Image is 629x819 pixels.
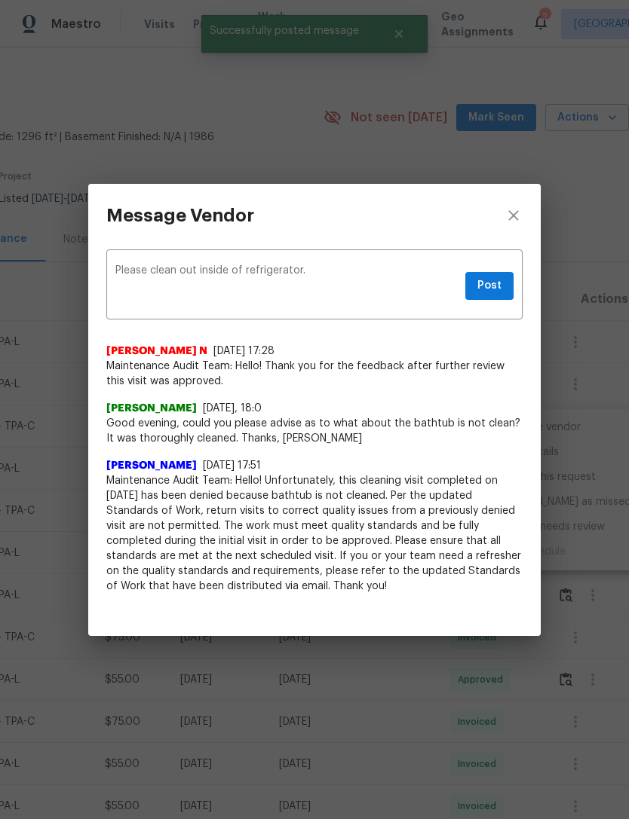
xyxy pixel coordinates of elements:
[106,416,523,446] span: Good evening, could you please advise as to what about the bathtub is not clean? It was thoroughl...
[106,458,197,473] span: [PERSON_NAME]
[213,346,275,356] span: [DATE] 17:28
[106,205,254,226] h3: Message Vendor
[486,184,541,247] button: close
[106,473,523,594] span: Maintenance Audit Team: Hello! Unfortunately, this cleaning visit completed on [DATE] has been de...
[477,277,502,295] span: Post
[203,460,261,471] span: [DATE] 17:51
[106,344,207,359] span: [PERSON_NAME] N
[203,403,262,414] span: [DATE], 18:0
[465,272,514,300] button: Post
[106,401,197,416] span: [PERSON_NAME]
[106,359,523,389] span: Maintenance Audit Team: Hello! Thank you for the feedback after further review this visit was app...
[115,265,459,307] textarea: Please clean out inside of refrigerator.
